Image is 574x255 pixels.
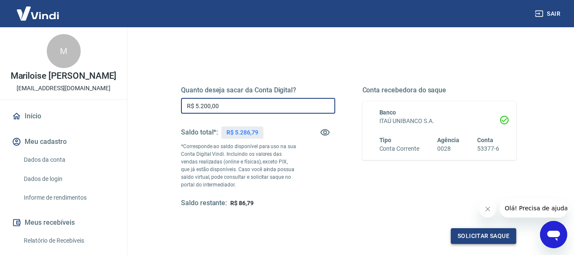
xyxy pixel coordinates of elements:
h5: Conta recebedora do saque [362,86,517,95]
a: Início [10,107,117,126]
h6: 53377-6 [477,144,499,153]
h5: Saldo total*: [181,128,218,137]
img: Vindi [10,0,65,26]
h5: Quanto deseja sacar da Conta Digital? [181,86,335,95]
span: Tipo [379,137,392,143]
iframe: Fechar mensagem [479,201,496,218]
span: Agência [437,137,459,143]
span: R$ 86,79 [230,200,254,206]
a: Informe de rendimentos [20,189,117,206]
span: Olá! Precisa de ajuda? [5,6,71,13]
p: *Corresponde ao saldo disponível para uso na sua Conta Digital Vindi. Incluindo os valores das ve... [181,143,297,189]
button: Solicitar saque [451,228,516,244]
span: Conta [477,137,493,143]
iframe: Botão para abrir a janela de mensagens [540,221,567,248]
h6: ITAÚ UNIBANCO S.A. [379,117,500,126]
h6: Conta Corrente [379,144,419,153]
p: [EMAIL_ADDRESS][DOMAIN_NAME] [17,84,110,93]
span: Banco [379,109,396,116]
iframe: Mensagem da empresa [500,199,567,218]
p: R$ 5.286,79 [226,128,258,137]
div: M [47,34,81,68]
a: Dados da conta [20,151,117,169]
p: Mariloise [PERSON_NAME] [11,72,117,80]
a: Dados de login [20,170,117,188]
h5: Saldo restante: [181,199,227,208]
button: Sair [533,6,564,22]
a: Relatório de Recebíveis [20,232,117,249]
button: Meu cadastro [10,132,117,151]
button: Meus recebíveis [10,213,117,232]
h6: 0028 [437,144,459,153]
